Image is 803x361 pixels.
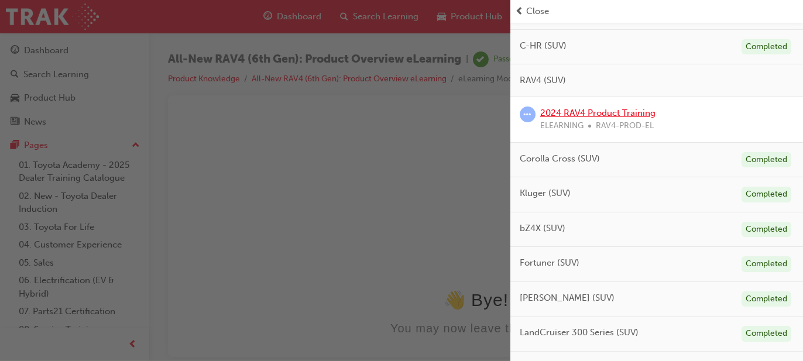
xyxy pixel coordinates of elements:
[520,291,615,305] span: [PERSON_NAME] (SUV)
[520,222,565,235] span: bZ4X (SUV)
[520,326,639,339] span: LandCruiser 300 Series (SUV)
[742,326,791,342] div: Completed
[742,39,791,55] div: Completed
[742,256,791,272] div: Completed
[520,256,579,270] span: Fortuner (SUV)
[526,5,549,18] span: Close
[515,5,524,18] span: prev-icon
[5,208,593,221] div: You may now leave this page.
[540,119,584,133] span: ELEARNING
[742,291,791,307] div: Completed
[742,222,791,238] div: Completed
[520,106,536,122] span: learningRecordVerb_ATTEMPT-icon
[515,5,798,18] button: prev-iconClose
[540,108,656,118] a: 2024 RAV4 Product Training
[520,187,571,200] span: Kluger (SUV)
[520,152,600,166] span: Corolla Cross (SUV)
[5,176,593,196] div: 👋 Bye!
[596,119,654,133] span: RAV4-PROD-EL
[520,74,566,87] span: RAV4 (SUV)
[742,152,791,168] div: Completed
[742,187,791,202] div: Completed
[520,39,567,53] span: C-HR (SUV)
